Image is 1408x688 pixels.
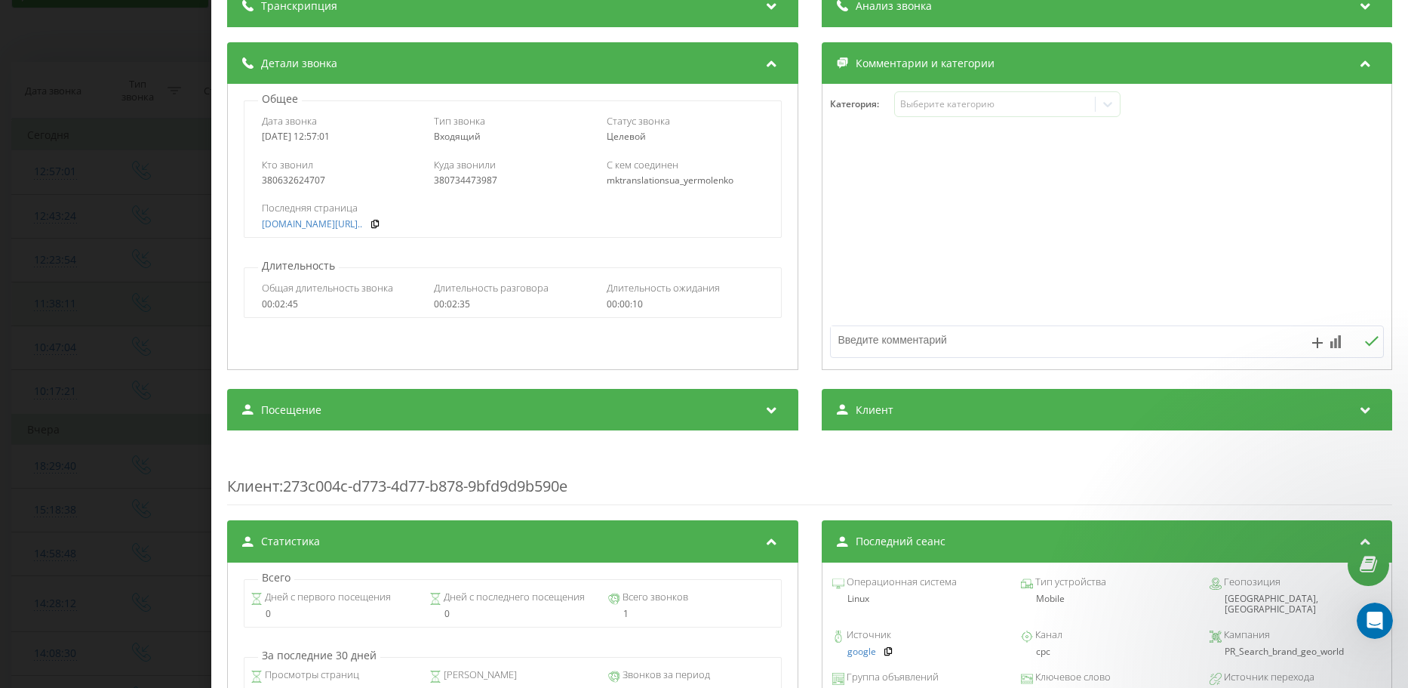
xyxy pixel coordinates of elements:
span: Звонков за период [620,668,710,683]
div: cpc [1021,646,1193,657]
span: Просмотры страниц [263,668,359,683]
span: Всего звонков [620,590,688,605]
h4: Категория : [829,99,893,110]
p: Длительность [258,258,339,273]
p: Всего [258,570,294,585]
div: PR_Search_brand_geo_world [1210,646,1382,657]
span: Кампания [1222,628,1270,643]
div: 00:02:35 [434,299,591,310]
span: [PERSON_NAME] [441,668,517,683]
span: Входящий [434,130,481,143]
div: : 273c004c-d773-4d77-b878-9bfd9d9b590e [227,446,1392,505]
div: 1 [608,609,774,619]
span: Общая длительность звонка [262,281,393,295]
div: 00:00:10 [607,299,764,310]
span: Целевой [607,130,646,143]
span: Тип устройства [1033,575,1106,590]
span: Статистика [261,534,320,549]
span: Куда звонили [434,158,496,171]
span: Посещение [261,403,321,418]
span: Геопозиция [1222,575,1280,590]
span: Канал [1033,628,1062,643]
div: Mobile [1021,594,1193,604]
a: [DOMAIN_NAME][URL].. [262,219,362,230]
div: Linux [832,594,1004,604]
span: Ключевое слово [1033,670,1111,685]
div: 0 [251,609,417,619]
span: Тип звонка [434,114,485,128]
p: Общее [258,91,302,106]
iframe: Intercom live chat [1357,603,1393,639]
span: Дней с последнего посещения [441,590,585,605]
span: Кто звонил [262,158,313,171]
a: google [847,646,875,657]
span: Длительность ожидания [607,281,720,295]
div: 00:02:45 [262,299,419,310]
span: Клиент [855,403,893,418]
span: Комментарии и категории [855,56,994,71]
span: Источник перехода [1222,670,1314,685]
span: С кем соединен [607,158,678,171]
span: Дата звонка [262,114,317,128]
div: [GEOGRAPHIC_DATA], [GEOGRAPHIC_DATA] [1210,594,1382,615]
div: [DATE] 12:57:01 [262,131,419,142]
div: Выберите категорию [900,98,1089,110]
span: Статус звонка [607,114,670,128]
div: 380632624707 [262,175,419,186]
span: Группа объявлений [844,670,938,685]
span: Длительность разговора [434,281,549,295]
span: Последняя страница [262,201,358,214]
span: Детали звонка [261,56,337,71]
span: Клиент [227,476,279,496]
div: mktranslationsua_yermolenko [607,175,764,186]
span: Операционная система [844,575,956,590]
div: 380734473987 [434,175,591,186]
span: Дней с первого посещения [263,590,391,605]
div: 0 [429,609,595,619]
p: За последние 30 дней [258,648,380,663]
span: Последний сеанс [855,534,945,549]
span: Источник [844,628,890,643]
